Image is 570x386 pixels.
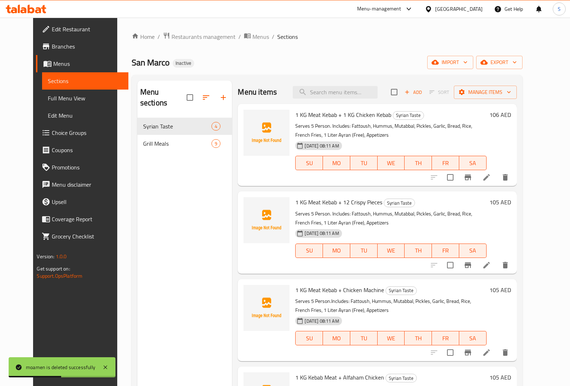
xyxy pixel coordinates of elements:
span: Sections [277,32,298,41]
span: Inactive [173,60,194,66]
h2: Menu items [238,87,277,97]
span: SU [298,333,320,344]
span: 1 KG Meat Kebab + Chicken Machine [295,285,384,295]
span: TH [407,158,429,168]
span: Syrian Taste [386,374,416,382]
span: Grocery Checklist [52,232,123,241]
span: FR [435,245,456,256]
h6: 106 AED [489,110,511,120]
div: [GEOGRAPHIC_DATA] [435,5,483,13]
h6: 105 AED [489,285,511,295]
a: Edit Restaurant [36,21,128,38]
a: Edit menu item [482,261,491,269]
input: search [293,86,378,99]
button: FR [432,331,459,345]
span: Promotions [52,163,123,172]
span: Select section [387,85,402,100]
span: Add item [402,87,425,98]
span: 9 [212,140,220,147]
span: SA [462,158,484,168]
div: Inactive [173,59,194,68]
span: Upsell [52,197,123,206]
span: 1.0.0 [56,252,67,261]
span: [DATE] 08:11 AM [302,230,342,237]
button: SA [459,244,487,258]
span: Sort sections [197,89,215,106]
div: Syrian Taste [384,199,415,207]
a: Grocery Checklist [36,228,128,245]
button: SA [459,331,487,345]
button: Add section [215,89,232,106]
button: delete [497,169,514,186]
div: Syrian Taste4 [137,118,232,135]
span: Syrian Taste [393,111,424,119]
h6: 105 AED [489,372,511,382]
button: WE [378,156,405,170]
a: Coverage Report [36,210,128,228]
div: items [211,139,220,148]
span: Add [403,88,423,96]
span: import [433,58,468,67]
p: Serves 5 Person. Includes: Fattoush, Hummus, Mutabbal, Pickles, Garlic, Bread, Rice, French Fries... [295,209,486,227]
span: SU [298,245,320,256]
button: import [427,56,473,69]
span: 4 [212,123,220,130]
a: Branches [36,38,128,55]
li: / [238,32,241,41]
span: Select to update [443,170,458,185]
nav: breadcrumb [132,32,523,41]
img: 1 KG Meat Kebab + 12 Crispy Pieces [243,197,289,243]
span: Coverage Report [52,215,123,223]
li: / [272,32,274,41]
button: Branch-specific-item [459,344,476,361]
img: 1 KG Meat Kebab + Chicken Machine [243,285,289,331]
span: Get support on: [37,264,70,273]
span: SU [298,158,320,168]
span: MO [326,158,347,168]
p: Serves 5 Person. Includes: Fattoush, Hummus, Mutabbal, Pickles, Garlic, Bread, Rice, French Fries... [295,122,486,140]
a: Edit menu item [482,348,491,357]
span: 1 KG Meat Kebab + 12 Crispy Pieces [295,197,382,208]
span: [DATE] 08:11 AM [302,318,342,324]
span: WE [380,333,402,344]
span: Menus [53,59,123,68]
span: WE [380,245,402,256]
h6: 105 AED [489,197,511,207]
h2: Menu sections [140,87,187,108]
a: Promotions [36,159,128,176]
a: Full Menu View [42,90,128,107]
span: Version: [37,252,54,261]
li: / [158,32,160,41]
span: S [558,5,561,13]
div: Syrian Taste [143,122,212,131]
button: TH [405,156,432,170]
a: Upsell [36,193,128,210]
span: Syrian Taste [386,286,416,295]
nav: Menu sections [137,115,232,155]
button: TU [350,244,378,258]
div: moamen is deleted successfully [26,363,95,371]
span: Coupons [52,146,123,154]
a: Menus [244,32,269,41]
a: Choice Groups [36,124,128,141]
button: WE [378,244,405,258]
span: TU [353,158,375,168]
span: Select to update [443,345,458,360]
span: WE [380,158,402,168]
p: Serves 5 Person.Includes: Fattoush, Hummus, Mutabbal, Pickles, Garlic, Bread, Rice, French Fries,... [295,297,486,315]
a: Home [132,32,155,41]
span: MO [326,245,347,256]
span: MO [326,333,347,344]
span: Choice Groups [52,128,123,137]
span: FR [435,333,456,344]
span: [DATE] 08:11 AM [302,142,342,149]
button: SU [295,244,323,258]
span: SA [462,245,484,256]
img: 1 KG Meat Kebab + 1 KG Chicken Kebab [243,110,289,156]
span: SA [462,333,484,344]
a: Support.OpsPlatform [37,271,82,281]
button: SU [295,156,323,170]
div: Syrian Taste [386,374,417,382]
span: Select to update [443,258,458,273]
button: TH [405,244,432,258]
